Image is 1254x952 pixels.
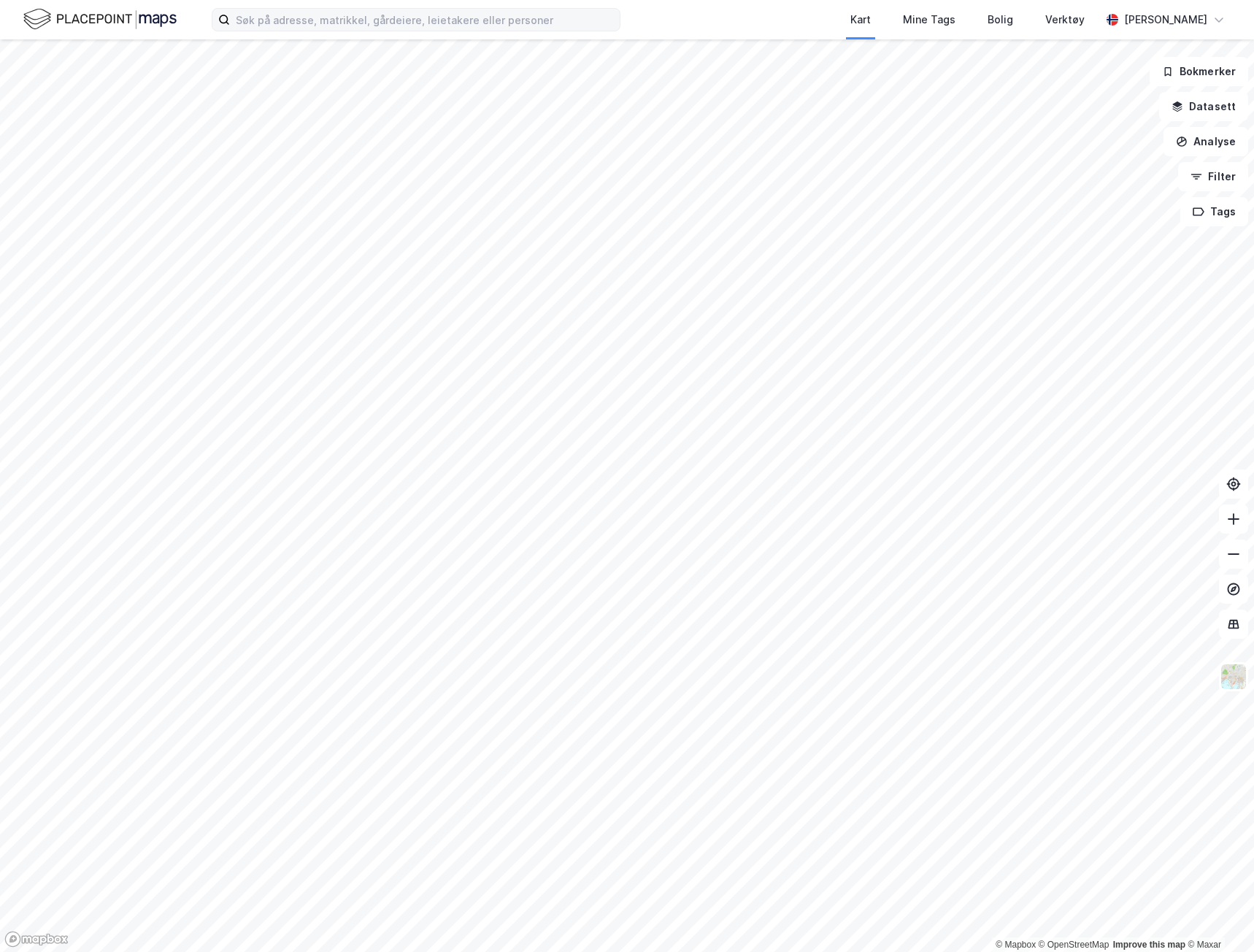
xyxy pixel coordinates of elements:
[1181,882,1254,952] div: Kontrollprogram for chat
[903,11,955,28] div: Mine Tags
[1178,162,1248,191] button: Filter
[4,931,69,948] a: Mapbox homepage
[1220,663,1247,691] img: Z
[1150,57,1248,86] button: Bokmerker
[1181,882,1254,952] iframe: Chat Widget
[1180,197,1248,226] button: Tags
[850,11,871,28] div: Kart
[1113,940,1185,950] a: Improve this map
[1045,11,1085,28] div: Verktøy
[988,11,1013,28] div: Bolig
[23,7,177,32] img: logo.f888ab2527a4732fd821a326f86c7f29.svg
[230,9,620,31] input: Søk på adresse, matrikkel, gårdeiere, leietakere eller personer
[996,940,1036,950] a: Mapbox
[1124,11,1207,28] div: [PERSON_NAME]
[1163,127,1248,156] button: Analyse
[1159,92,1248,121] button: Datasett
[1039,940,1109,950] a: OpenStreetMap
